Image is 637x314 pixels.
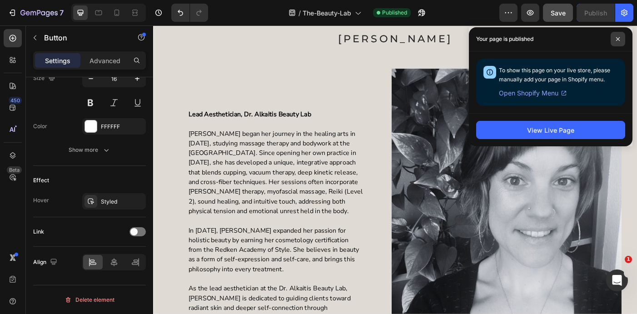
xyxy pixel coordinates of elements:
div: Beta [7,166,22,174]
span: Open Shopify Menu [499,88,558,99]
button: Publish [577,4,615,22]
span: Published [382,9,407,17]
p: Advanced [90,56,120,65]
button: Delete element [33,293,146,307]
div: Publish [584,8,607,18]
p: In [DATE], [PERSON_NAME] expanded her passion for holistic beauty by earning her cosmetology cert... [40,225,236,280]
span: / [299,8,301,18]
span: To show this page on your live store, please manually add your page in Shopify menu. [499,67,610,83]
div: Undo/Redo [171,4,208,22]
div: 450 [9,97,22,104]
iframe: Design area [153,25,637,314]
button: Save [543,4,573,22]
div: Color [33,122,47,130]
p: [PERSON_NAME] began her journey in the healing arts in [DATE], studying massage therapy and bodyw... [40,116,236,214]
div: Styled [101,198,144,206]
button: 7 [4,4,68,22]
div: Effect [33,176,49,184]
button: Show more [33,142,146,158]
div: View Live Page [527,125,574,135]
p: Your page is published [476,35,533,44]
div: Link [33,228,44,236]
span: The-Beauty-Lab [303,8,351,18]
p: Button [44,32,121,43]
span: Save [551,9,566,17]
p: Settings [45,56,70,65]
span: 1 [625,256,632,263]
iframe: Intercom live chat [606,269,628,291]
strong: Lead Aesthetician, Dr. Alkaitis Beauty Lab [40,95,178,105]
p: 7 [60,7,64,18]
div: FFFFFF [101,123,144,131]
button: View Live Page [476,121,625,139]
div: Align [33,256,59,269]
div: Delete element [65,294,114,305]
div: Show more [69,145,111,155]
div: Size [33,72,57,85]
div: Hover [33,196,49,204]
